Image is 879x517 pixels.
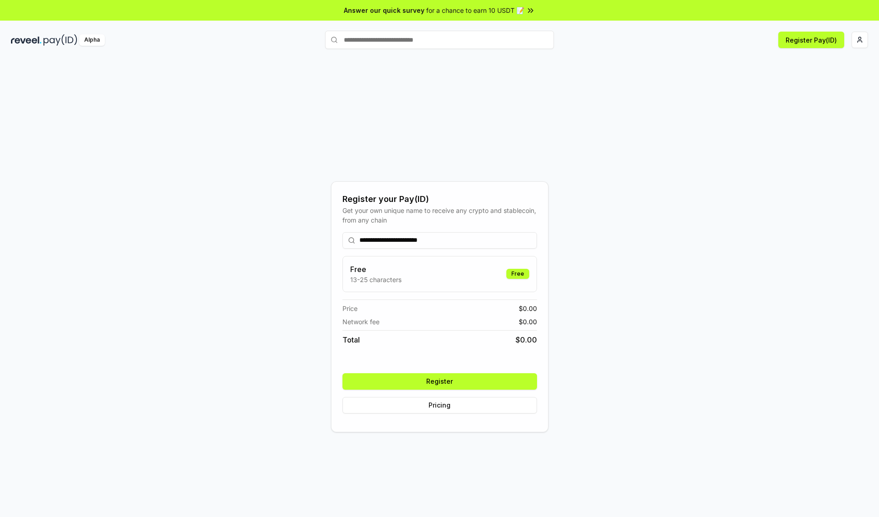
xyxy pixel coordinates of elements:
[342,373,537,390] button: Register
[342,304,358,313] span: Price
[344,5,424,15] span: Answer our quick survey
[519,317,537,327] span: $ 0.00
[11,34,42,46] img: reveel_dark
[342,193,537,206] div: Register your Pay(ID)
[79,34,105,46] div: Alpha
[506,269,529,279] div: Free
[426,5,524,15] span: for a chance to earn 10 USDT 📝
[43,34,77,46] img: pay_id
[519,304,537,313] span: $ 0.00
[778,32,844,48] button: Register Pay(ID)
[342,397,537,414] button: Pricing
[342,206,537,225] div: Get your own unique name to receive any crypto and stablecoin, from any chain
[350,264,402,275] h3: Free
[342,334,360,345] span: Total
[342,317,380,327] span: Network fee
[350,275,402,284] p: 13-25 characters
[515,334,537,345] span: $ 0.00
